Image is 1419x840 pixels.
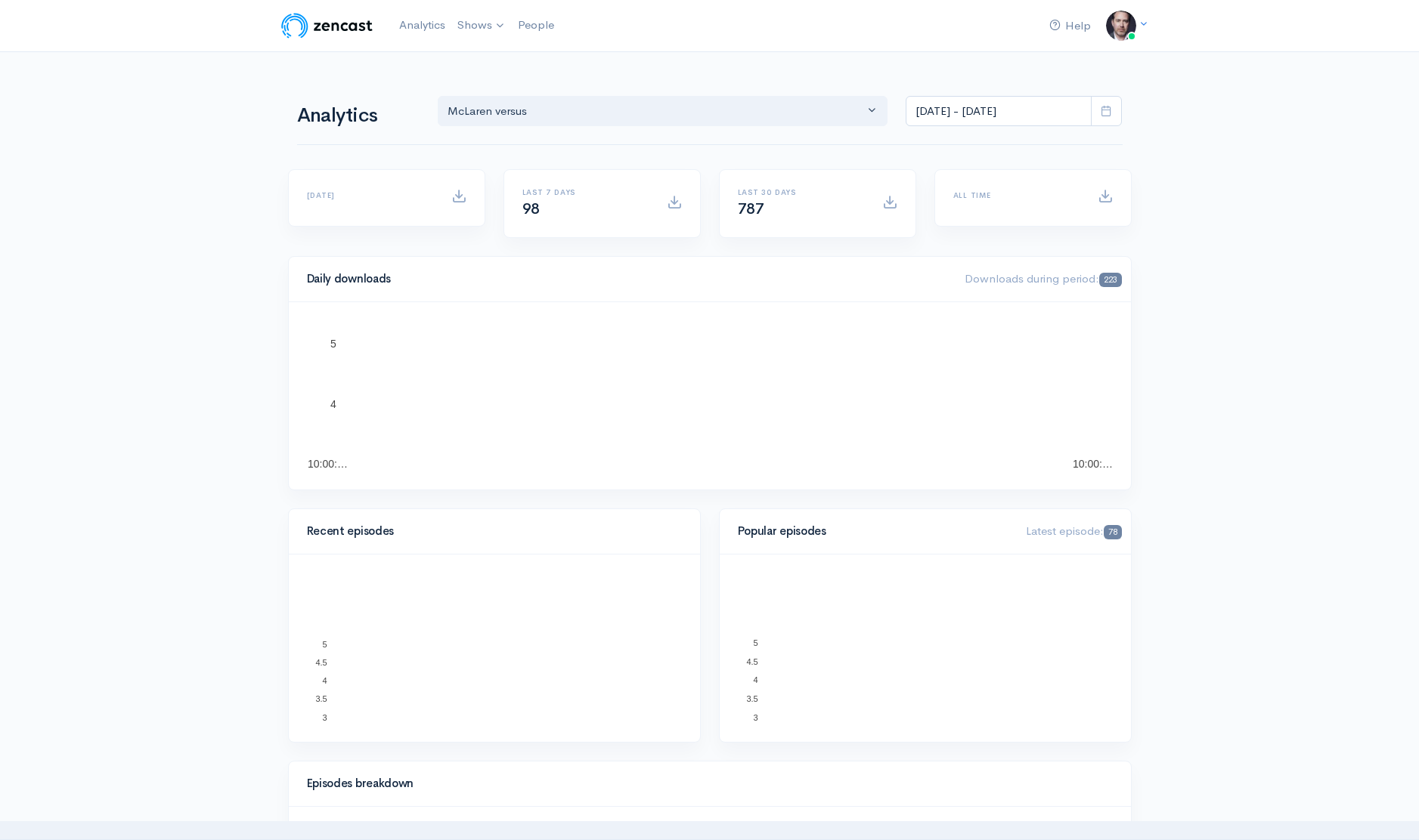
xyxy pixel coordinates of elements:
[512,9,560,42] a: People
[307,320,1113,471] svg: A chart.
[1106,11,1136,41] img: ...
[279,11,375,41] img: ZenCast Logo
[322,712,327,721] text: 3
[753,638,758,647] text: 5
[315,658,327,667] text: 4.5
[322,676,327,685] text: 4
[753,675,758,684] text: 4
[953,191,1080,199] h6: All time
[448,103,865,120] div: McLaren versus
[522,188,649,196] h6: Last 7 days
[738,188,864,196] h6: Last 30 days
[307,573,682,724] svg: A chart.
[322,639,327,648] text: 5
[315,694,327,703] text: 3.5
[746,657,758,666] text: 4.5
[438,96,888,127] button: McLaren versus
[906,96,1092,127] input: analytics date range selector
[738,525,1008,538] h4: Popular episodes
[1099,273,1121,287] span: 223
[307,273,947,286] h4: Daily downloads
[393,9,451,42] a: Analytics
[330,398,336,410] text: 4
[1026,523,1121,538] span: Latest episode:
[522,199,540,218] span: 98
[738,573,1113,724] svg: A chart.
[1043,10,1097,42] a: Help
[965,271,1121,286] span: Downloads during period:
[451,9,512,42] a: Shows
[307,191,433,199] h6: [DATE]
[753,712,758,721] text: 3
[1368,789,1404,825] iframe: gist-messenger-bubble-iframe
[1104,525,1121,539] span: 78
[746,694,758,703] text: 3.5
[308,458,348,470] text: 10:00:…
[330,338,336,350] text: 5
[307,777,1104,790] h4: Episodes breakdown
[307,525,673,538] h4: Recent episodes
[297,105,420,127] h1: Analytics
[738,199,764,218] span: 787
[1073,458,1113,470] text: 10:00:…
